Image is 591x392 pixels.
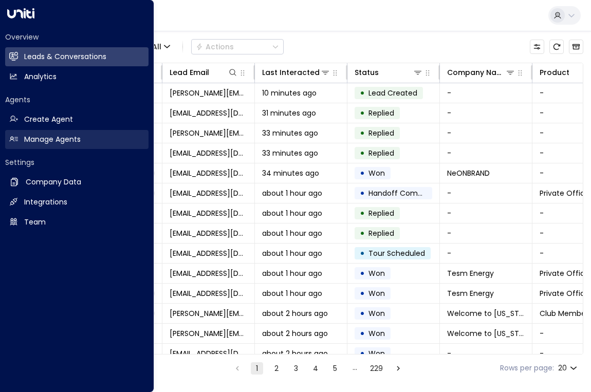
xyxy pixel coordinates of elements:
[360,184,365,202] div: •
[309,362,322,375] button: Go to page 4
[262,328,328,339] span: about 2 hours ago
[24,51,106,62] h2: Leads & Conversations
[500,363,554,374] label: Rows per page:
[329,362,341,375] button: Go to page 5
[360,265,365,282] div: •
[368,328,385,339] span: Won
[170,66,238,79] div: Lead Email
[26,177,81,188] h2: Company Data
[262,248,322,258] span: about 1 hour ago
[440,223,532,243] td: -
[360,345,365,362] div: •
[440,244,532,263] td: -
[368,108,394,118] span: Replied
[447,168,490,178] span: NeONBRAND
[262,308,328,319] span: about 2 hours ago
[447,328,525,339] span: Welcome to Arizona
[360,204,365,222] div: •
[170,308,247,319] span: david@welcometoarizona.com
[360,84,365,102] div: •
[170,348,247,359] span: forte.madison702@gmail.com
[262,148,318,158] span: 33 minutes ago
[170,248,247,258] span: cardinal.grace@gmail.com
[5,47,149,66] a: Leads & Conversations
[355,66,379,79] div: Status
[290,362,302,375] button: Go to page 3
[360,144,365,162] div: •
[368,208,394,218] span: Replied
[368,248,425,258] span: Tour Scheduled
[262,188,322,198] span: about 1 hour ago
[360,124,365,142] div: •
[170,208,247,218] span: mjudd@proactuarial.com
[231,362,405,375] nav: pagination navigation
[569,40,583,54] button: Archived Leads
[170,128,247,138] span: gabriela.ayalacaniza@naropa.edu
[5,157,149,167] h2: Settings
[152,43,161,51] span: All
[5,193,149,212] a: Integrations
[170,66,209,79] div: Lead Email
[262,228,322,238] span: about 1 hour ago
[540,288,589,298] span: Private Office
[5,213,149,232] a: Team
[170,188,247,198] span: lisachatelain4@gmail.com
[447,66,505,79] div: Company Name
[24,217,46,228] h2: Team
[360,104,365,122] div: •
[368,128,394,138] span: Replied
[360,245,365,262] div: •
[170,328,247,339] span: david@welcometoarizona.com
[368,188,441,198] span: Handoff Completed
[440,83,532,103] td: -
[24,134,81,145] h2: Manage Agents
[191,39,284,54] div: Button group with a nested menu
[170,148,247,158] span: brownjessicalauren@outlook.com
[368,308,385,319] span: Won
[251,362,263,375] button: page 1
[170,168,247,178] span: keaten@neonbrand.com
[170,108,247,118] span: elisewhite08@gmail.com
[262,66,320,79] div: Last Interacted
[5,173,149,192] a: Company Data
[549,40,564,54] span: Refresh
[440,123,532,143] td: -
[262,66,330,79] div: Last Interacted
[440,344,532,363] td: -
[191,39,284,54] button: Actions
[24,114,73,125] h2: Create Agent
[262,208,322,218] span: about 1 hour ago
[262,88,317,98] span: 10 minutes ago
[170,288,247,298] span: hunterflee@gmail.com
[360,164,365,182] div: •
[360,325,365,342] div: •
[440,103,532,123] td: -
[170,268,247,278] span: hunterflee@gmail.com
[355,66,423,79] div: Status
[558,361,579,376] div: 20
[440,203,532,223] td: -
[262,128,318,138] span: 33 minutes ago
[447,66,515,79] div: Company Name
[170,228,247,238] span: alanbinghaith@gmail.com
[24,197,67,208] h2: Integrations
[540,188,589,198] span: Private Office
[262,348,328,359] span: about 2 hours ago
[368,228,394,238] span: Replied
[270,362,283,375] button: Go to page 2
[447,288,494,298] span: Tesm Energy
[24,71,57,82] h2: Analytics
[540,66,569,79] div: Product
[368,288,385,298] span: Won
[440,143,532,163] td: -
[262,268,322,278] span: about 1 hour ago
[196,42,234,51] div: Actions
[360,225,365,242] div: •
[368,148,394,158] span: Replied
[262,168,319,178] span: 34 minutes ago
[262,288,322,298] span: about 1 hour ago
[368,362,385,375] button: Go to page 229
[368,168,385,178] span: Won
[368,88,417,98] span: Lead Created
[540,268,589,278] span: Private Office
